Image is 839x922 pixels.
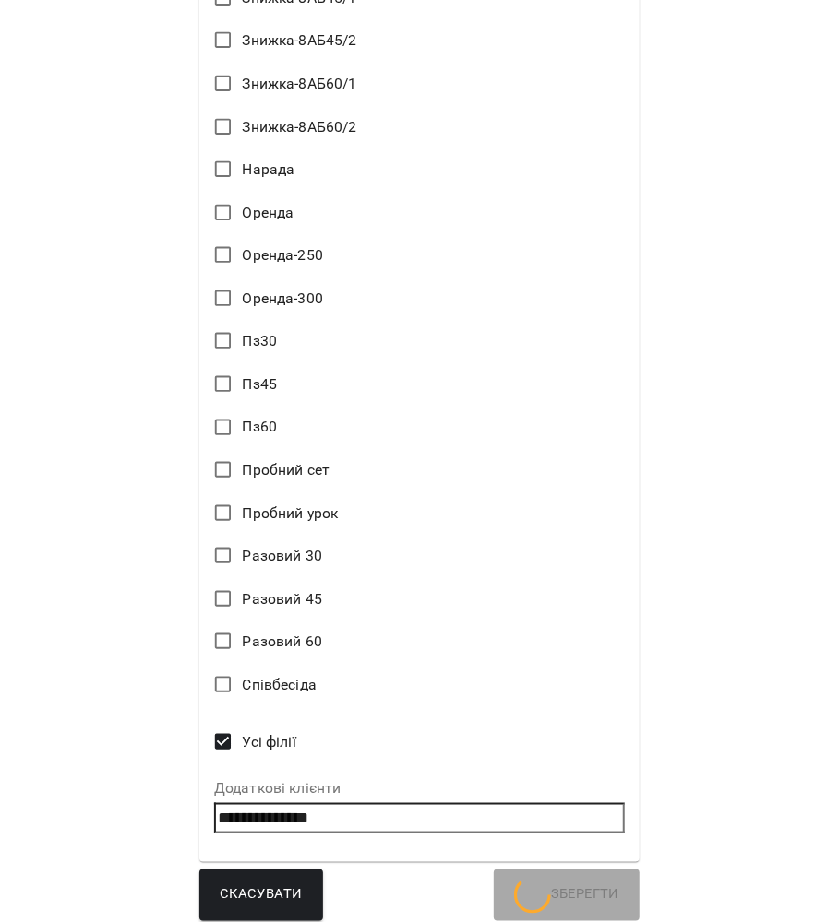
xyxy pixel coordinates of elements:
span: Пробний урок [242,502,338,525]
span: Скасувати [220,883,303,907]
span: Усі філії [242,731,295,753]
span: Оренда-300 [242,288,322,310]
button: Скасувати [199,869,323,921]
span: Нарада [242,159,294,181]
span: Пробний сет [242,459,330,481]
span: Знижка-8АБ60/1 [242,73,356,95]
span: Пз45 [242,373,277,396]
span: Співбесіда [242,674,316,696]
label: Додаткові клієнти [214,781,625,796]
span: Разовий 60 [242,631,321,653]
span: Разовий 45 [242,588,321,610]
span: Разовий 30 [242,545,321,567]
span: Знижка-8АБ60/2 [242,116,356,138]
span: Пз60 [242,416,277,438]
span: Оренда [242,202,294,224]
span: Знижка-8АБ45/2 [242,30,356,52]
span: Пз30 [242,330,277,352]
span: Оренда-250 [242,244,322,266]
